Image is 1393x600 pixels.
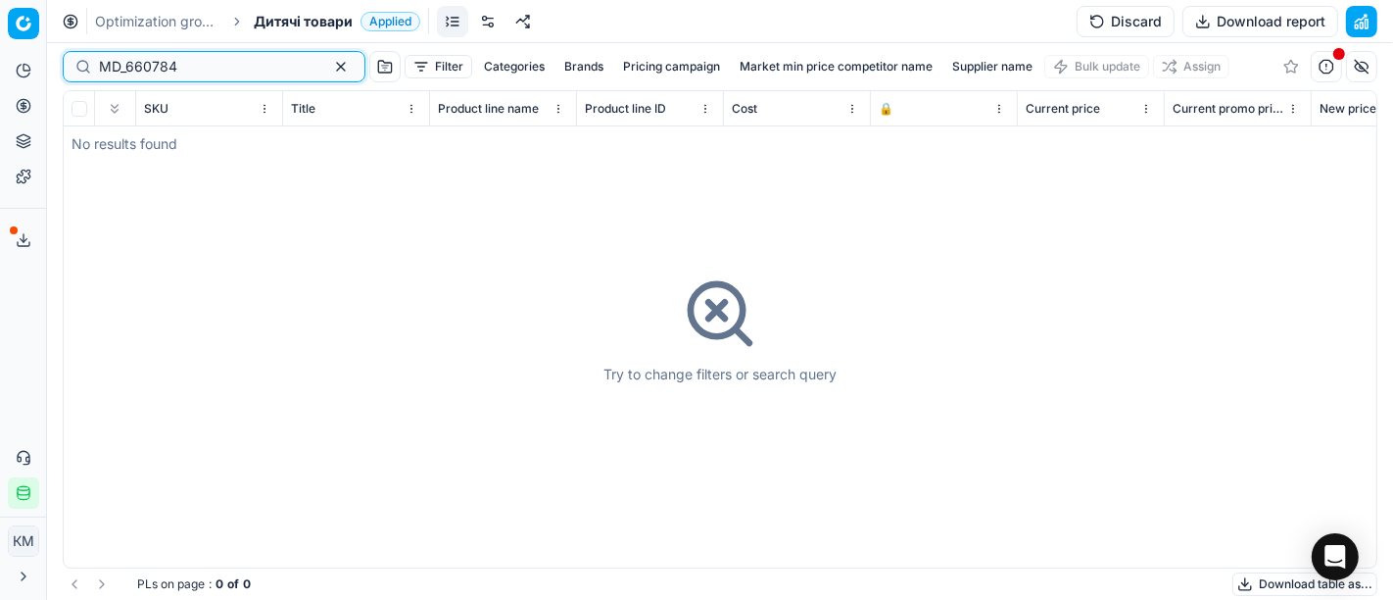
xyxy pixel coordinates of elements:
[438,101,539,117] span: Product line name
[95,12,420,31] nav: breadcrumb
[291,101,315,117] span: Title
[1232,573,1377,596] button: Download table as...
[732,101,757,117] span: Cost
[63,573,86,596] button: Go to previous page
[1077,6,1175,37] button: Discard
[732,55,940,78] button: Market min price competitor name
[603,365,837,384] div: Try to change filters or search query
[254,12,353,31] span: Дитячі товари
[360,12,420,31] span: Applied
[90,573,114,596] button: Go to next page
[9,526,38,556] span: КM
[103,97,126,121] button: Expand all
[1026,101,1100,117] span: Current price
[227,576,239,592] strong: of
[615,55,728,78] button: Pricing campaign
[63,573,114,596] nav: pagination
[944,55,1040,78] button: Supplier name
[144,101,168,117] span: SKU
[243,576,251,592] strong: 0
[1320,101,1376,117] span: New price
[8,525,39,557] button: КM
[95,12,220,31] a: Optimization groups
[137,576,251,592] div: :
[1182,6,1338,37] button: Download report
[1044,55,1149,78] button: Bulk update
[879,101,893,117] span: 🔒
[216,576,223,592] strong: 0
[556,55,611,78] button: Brands
[1173,101,1283,117] span: Current promo price
[1153,55,1229,78] button: Assign
[137,576,205,592] span: PLs on page
[585,101,666,117] span: Product line ID
[99,57,313,76] input: Search by SKU or title
[254,12,420,31] span: Дитячі товариApplied
[1312,533,1359,580] div: Open Intercom Messenger
[476,55,552,78] button: Categories
[405,55,472,78] button: Filter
